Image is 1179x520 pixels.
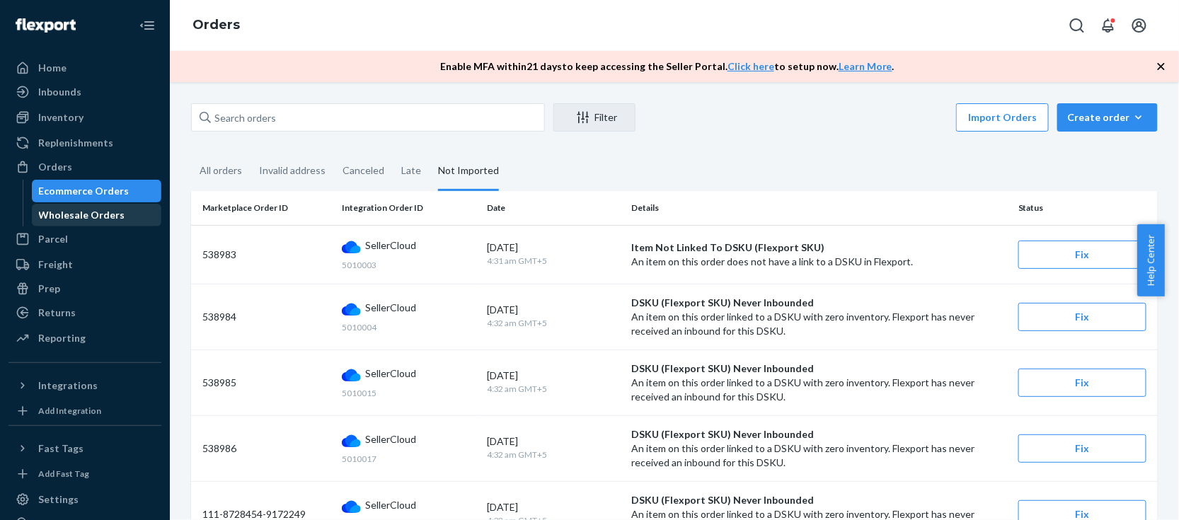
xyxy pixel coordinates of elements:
div: [DATE] [487,434,621,449]
div: 4:32 am GMT+5 [487,383,621,396]
span: SellerCloud [365,432,416,446]
p: DSKU (Flexport SKU) Never Inbounded [632,296,1007,310]
div: Invalid address [259,152,326,189]
div: [DATE] [487,303,621,317]
span: SellerCloud [365,366,416,381]
a: Freight [8,253,161,276]
a: Orders [192,17,240,33]
th: Integration Order ID [336,191,481,225]
div: Settings [38,492,79,507]
button: Help Center [1137,224,1165,296]
a: Inventory [8,106,161,129]
p: An item on this order does not have a link to a DSKU in Flexport. [632,255,1007,269]
div: [DATE] [487,241,621,255]
button: Fix [1018,241,1146,269]
div: [DATE] [487,500,621,514]
div: 4:32 am GMT+5 [487,317,621,330]
th: Status [1013,191,1158,225]
div: Create order [1068,110,1147,125]
button: Open Search Box [1063,11,1091,40]
p: An item on this order linked to a DSKU with zero inventory. Flexport has never received an inboun... [632,310,1007,338]
div: Parcel [38,232,68,246]
div: Canceled [343,152,384,189]
div: [DATE] [487,369,621,383]
div: 5010015 [342,387,476,399]
a: Prep [8,277,161,300]
div: Wholesale Orders [39,208,125,222]
input: Search orders [191,103,545,132]
div: Filter [554,110,635,125]
div: Not Imported [438,152,499,191]
div: Inventory [38,110,84,125]
div: Home [38,61,67,75]
a: Orders [8,156,161,178]
div: 4:31 am GMT+5 [487,255,621,268]
a: Click here [727,60,774,72]
span: Support [28,10,79,23]
button: Fix [1018,434,1146,463]
div: Replenishments [38,136,113,150]
p: DSKU (Flexport SKU) Never Inbounded [632,493,1007,507]
div: 5010017 [342,453,476,465]
span: SellerCloud [365,301,416,315]
div: Prep [38,282,60,296]
p: An item on this order linked to a DSKU with zero inventory. Flexport has never received an inboun... [632,441,1007,470]
div: Fast Tags [38,441,84,456]
div: 538983 [202,248,330,262]
div: 5010003 [342,259,476,271]
button: Open account menu [1125,11,1154,40]
div: Freight [38,258,73,272]
p: DSKU (Flexport SKU) Never Inbounded [632,427,1007,441]
button: Filter [553,103,635,132]
a: Reporting [8,327,161,349]
a: Ecommerce Orders [32,180,162,202]
a: Replenishments [8,132,161,154]
a: Add Fast Tag [8,466,161,483]
ol: breadcrumbs [181,5,251,46]
a: Returns [8,301,161,324]
div: 5010004 [342,321,476,333]
button: Open notifications [1094,11,1122,40]
a: Parcel [8,228,161,250]
img: Flexport logo [16,18,76,33]
div: 4:32 am GMT+5 [487,449,621,462]
p: Enable MFA within 21 days to keep accessing the Seller Portal. to setup now. . [440,59,895,74]
span: SellerCloud [365,238,416,253]
p: DSKU (Flexport SKU) Never Inbounded [632,362,1007,376]
div: 538986 [202,441,330,456]
a: Home [8,57,161,79]
a: Wholesale Orders [32,204,162,226]
div: Add Integration [38,405,101,417]
button: Fix [1018,303,1146,331]
th: Date [481,191,626,225]
div: 538984 [202,310,330,324]
button: Fix [1018,369,1146,397]
a: Settings [8,488,161,511]
p: Item Not Linked To DSKU (Flexport SKU) [632,241,1007,255]
th: Marketplace Order ID [191,191,336,225]
button: Import Orders [956,103,1049,132]
a: Inbounds [8,81,161,103]
div: Integrations [38,379,98,393]
button: Create order [1057,103,1158,132]
button: Close Navigation [133,11,161,40]
div: Ecommerce Orders [39,184,130,198]
span: SellerCloud [365,498,416,512]
p: An item on this order linked to a DSKU with zero inventory. Flexport has never received an inboun... [632,376,1007,404]
div: All orders [200,152,242,189]
div: Reporting [38,331,86,345]
button: Integrations [8,374,161,397]
button: Fast Tags [8,437,161,460]
div: Late [401,152,421,189]
div: Returns [38,306,76,320]
a: Learn More [839,60,892,72]
th: Details [626,191,1013,225]
div: Orders [38,160,72,174]
a: Add Integration [8,403,161,420]
div: Inbounds [38,85,81,99]
div: 538985 [202,376,330,390]
div: Add Fast Tag [38,468,89,480]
